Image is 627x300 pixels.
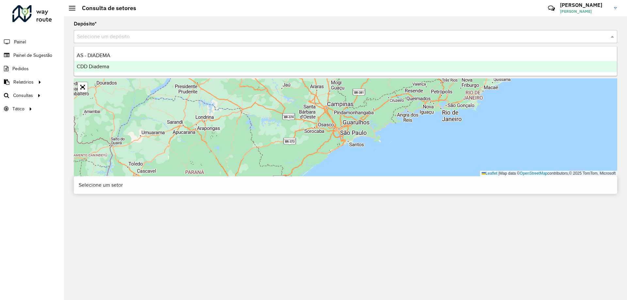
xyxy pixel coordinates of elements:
span: Pedidos [12,65,29,72]
span: AS - DIADEMA [77,53,110,58]
span: [PERSON_NAME] [560,8,609,14]
span: Consultas [13,92,33,99]
h2: Consulta de setores [75,5,136,12]
h3: [PERSON_NAME] [560,2,609,8]
a: Contato Rápido [544,1,558,15]
span: | [498,171,499,176]
label: Depósito [74,20,97,28]
a: Leaflet [482,171,497,176]
a: Abrir mapa em tela cheia [78,82,88,92]
span: Painel [14,39,26,45]
span: Tático [12,105,24,112]
div: Map data © contributors,© 2025 TomTom, Microsoft [480,171,617,176]
span: Relatórios [13,79,34,86]
span: Painel de Sugestão [13,52,52,59]
ng-dropdown-panel: Options list [74,46,617,76]
div: Selecione um setor [74,176,617,194]
a: OpenStreetMap [520,171,548,176]
span: CDD Diadema [77,64,109,69]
